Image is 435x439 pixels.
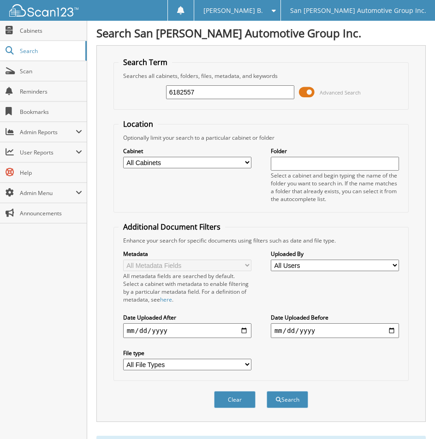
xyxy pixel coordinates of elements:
[20,108,82,116] span: Bookmarks
[119,57,172,67] legend: Search Term
[20,148,76,156] span: User Reports
[96,25,426,41] h1: Search San [PERSON_NAME] Automotive Group Inc.
[123,272,251,303] div: All metadata fields are searched by default. Select a cabinet with metadata to enable filtering b...
[271,147,399,155] label: Folder
[20,88,82,95] span: Reminders
[123,250,251,258] label: Metadata
[271,314,399,321] label: Date Uploaded Before
[290,8,426,13] span: San [PERSON_NAME] Automotive Group Inc.
[119,237,404,244] div: Enhance your search for specific documents using filters such as date and file type.
[20,67,82,75] span: Scan
[160,296,172,303] a: here
[123,147,251,155] label: Cabinet
[271,250,399,258] label: Uploaded By
[320,89,361,96] span: Advanced Search
[123,349,251,357] label: File type
[123,323,251,338] input: start
[9,4,78,17] img: scan123-logo-white.svg
[119,119,158,129] legend: Location
[214,391,256,408] button: Clear
[267,391,308,408] button: Search
[119,134,404,142] div: Optionally limit your search to a particular cabinet or folder
[20,169,82,177] span: Help
[20,128,76,136] span: Admin Reports
[271,323,399,338] input: end
[20,27,82,35] span: Cabinets
[119,222,225,232] legend: Additional Document Filters
[20,189,76,197] span: Admin Menu
[203,8,263,13] span: [PERSON_NAME] B.
[119,72,404,80] div: Searches all cabinets, folders, files, metadata, and keywords
[123,314,251,321] label: Date Uploaded After
[20,47,81,55] span: Search
[20,209,82,217] span: Announcements
[271,172,399,203] div: Select a cabinet and begin typing the name of the folder you want to search in. If the name match...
